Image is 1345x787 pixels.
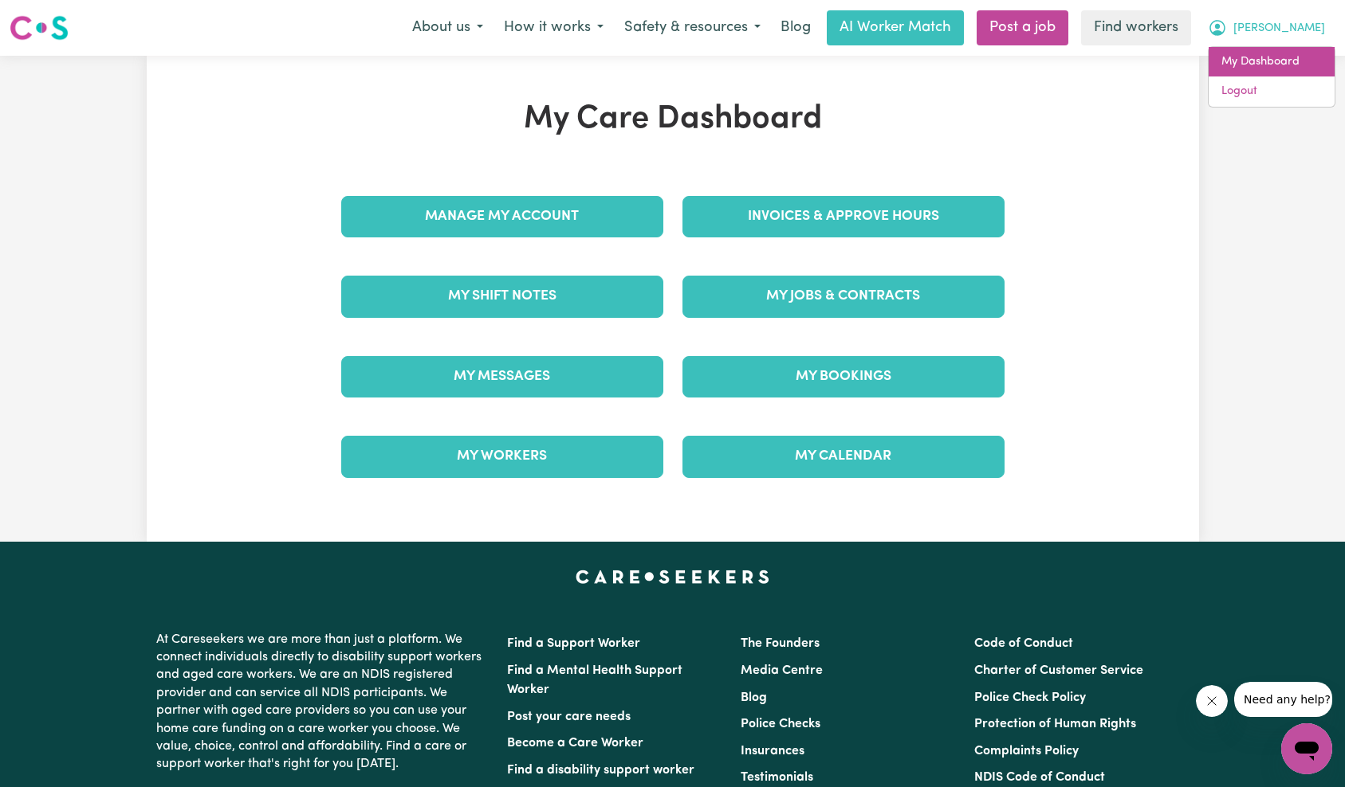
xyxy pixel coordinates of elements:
button: My Account [1198,11,1335,45]
a: NDIS Code of Conduct [974,771,1105,784]
a: My Shift Notes [341,276,663,317]
a: Careseekers home page [576,570,769,583]
a: Blog [771,10,820,45]
a: Blog [741,691,767,704]
a: The Founders [741,637,820,650]
a: Post your care needs [507,711,631,723]
a: Charter of Customer Service [974,664,1143,677]
a: Testimonials [741,771,813,784]
a: Media Centre [741,664,823,677]
a: Protection of Human Rights [974,718,1136,730]
a: Code of Conduct [974,637,1073,650]
a: My Jobs & Contracts [682,276,1005,317]
a: Invoices & Approve Hours [682,196,1005,237]
a: Police Checks [741,718,820,730]
a: AI Worker Match [827,10,964,45]
a: Complaints Policy [974,745,1079,758]
a: Post a job [977,10,1068,45]
a: Find a Support Worker [507,637,640,650]
img: Careseekers logo [10,14,69,42]
a: Careseekers logo [10,10,69,46]
a: Find a Mental Health Support Worker [507,664,682,696]
iframe: Button to launch messaging window [1281,723,1332,774]
a: Insurances [741,745,804,758]
a: My Messages [341,356,663,397]
button: How it works [494,11,614,45]
div: My Account [1208,46,1335,108]
a: My Workers [341,436,663,477]
button: Safety & resources [614,11,771,45]
a: Police Check Policy [974,691,1086,704]
span: [PERSON_NAME] [1233,20,1325,37]
a: Find workers [1081,10,1191,45]
a: Logout [1209,76,1335,107]
a: Find a disability support worker [507,764,694,777]
a: My Bookings [682,356,1005,397]
iframe: Close message [1196,685,1228,717]
a: My Calendar [682,436,1005,477]
p: At Careseekers we are more than just a platform. We connect individuals directly to disability su... [156,625,488,780]
a: My Dashboard [1209,47,1335,77]
h1: My Care Dashboard [332,100,1014,139]
a: Manage My Account [341,196,663,237]
iframe: Message from company [1234,682,1332,717]
a: Become a Care Worker [507,737,643,750]
button: About us [402,11,494,45]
